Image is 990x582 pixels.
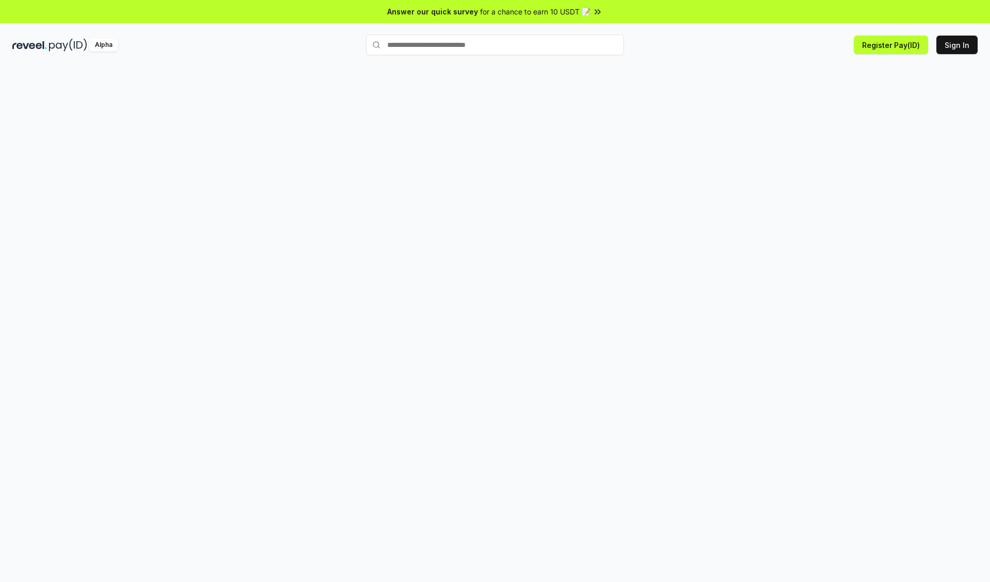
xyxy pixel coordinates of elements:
img: pay_id [49,39,87,52]
div: Alpha [89,39,118,52]
img: reveel_dark [12,39,47,52]
span: Answer our quick survey [387,6,478,17]
button: Register Pay(ID) [854,36,928,54]
span: for a chance to earn 10 USDT 📝 [480,6,590,17]
button: Sign In [936,36,978,54]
